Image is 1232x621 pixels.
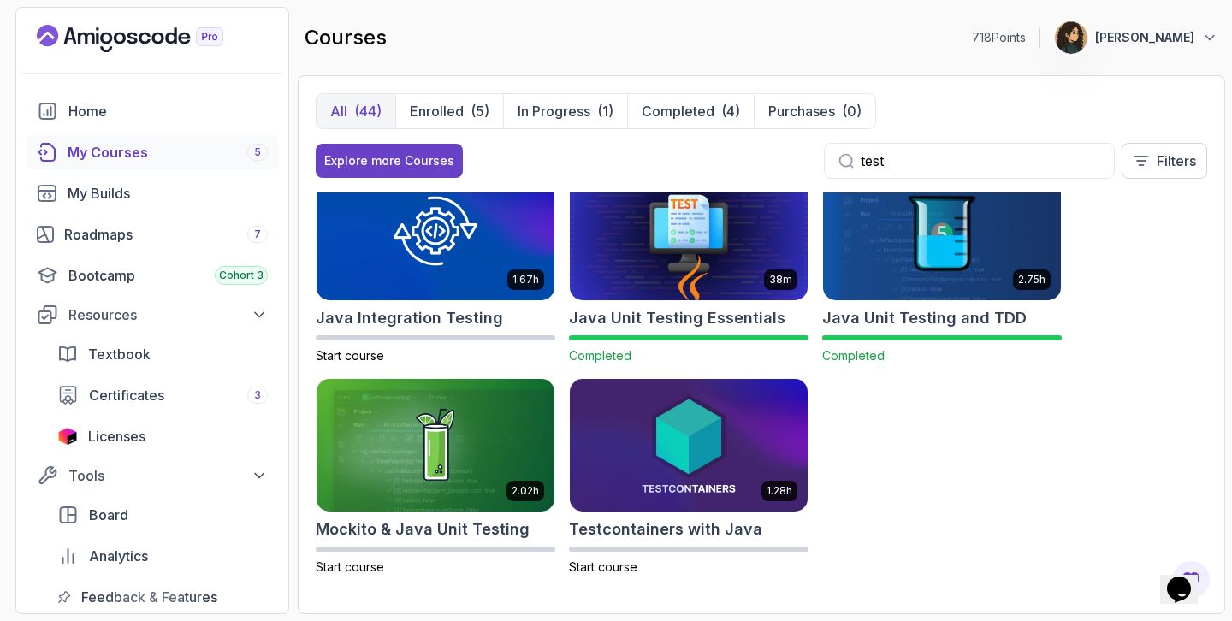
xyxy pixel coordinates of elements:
[27,176,278,210] a: builds
[767,484,792,498] p: 1.28h
[27,258,278,293] a: bootcamp
[47,419,278,453] a: licenses
[642,101,714,121] p: Completed
[68,465,268,486] div: Tools
[68,101,268,121] div: Home
[89,505,128,525] span: Board
[1122,143,1207,179] button: Filters
[47,337,278,371] a: textbook
[27,94,278,128] a: home
[324,152,454,169] div: Explore more Courses
[219,269,264,282] span: Cohort 3
[1160,553,1215,604] iframe: chat widget
[768,101,835,121] p: Purchases
[89,385,164,405] span: Certificates
[721,101,740,121] div: (4)
[1157,151,1196,171] p: Filters
[1055,21,1087,54] img: user profile image
[769,273,792,287] p: 38m
[27,217,278,251] a: roadmaps
[471,101,489,121] div: (5)
[254,388,261,402] span: 3
[81,587,217,607] span: Feedback & Features
[317,94,395,128] button: All(44)
[569,517,762,541] h2: Testcontainers with Java
[47,498,278,532] a: board
[316,559,384,574] span: Start course
[1018,273,1045,287] p: 2.75h
[503,94,627,128] button: In Progress(1)
[330,101,347,121] p: All
[89,546,148,566] span: Analytics
[47,539,278,573] a: analytics
[972,29,1026,46] p: 718 Points
[47,580,278,614] a: feedback
[316,517,530,541] h2: Mockito & Java Unit Testing
[597,101,613,121] div: (1)
[27,135,278,169] a: courses
[317,167,554,300] img: Java Integration Testing card
[316,348,384,363] span: Start course
[570,167,808,300] img: Java Unit Testing Essentials card
[37,25,263,52] a: Landing page
[316,144,463,178] button: Explore more Courses
[57,428,78,445] img: jetbrains icon
[569,166,808,364] a: Java Unit Testing Essentials card38mJava Unit Testing EssentialsCompleted
[569,559,637,574] span: Start course
[754,94,875,128] button: Purchases(0)
[861,151,1100,171] input: Search...
[27,460,278,491] button: Tools
[47,378,278,412] a: certificates
[822,348,885,363] span: Completed
[316,306,503,330] h2: Java Integration Testing
[512,484,539,498] p: 2.02h
[1054,21,1218,55] button: user profile image[PERSON_NAME]
[842,101,862,121] div: (0)
[88,426,145,447] span: Licenses
[68,305,268,325] div: Resources
[512,273,539,287] p: 1.67h
[569,306,785,330] h2: Java Unit Testing Essentials
[68,142,268,163] div: My Courses
[410,101,464,121] p: Enrolled
[395,94,503,128] button: Enrolled(5)
[305,24,387,51] h2: courses
[627,94,754,128] button: Completed(4)
[88,344,151,364] span: Textbook
[254,145,261,159] span: 5
[1095,29,1194,46] p: [PERSON_NAME]
[822,306,1027,330] h2: Java Unit Testing and TDD
[354,101,382,121] div: (44)
[569,348,631,363] span: Completed
[68,265,268,286] div: Bootcamp
[570,379,808,512] img: Testcontainers with Java card
[823,167,1061,300] img: Java Unit Testing and TDD card
[64,224,268,245] div: Roadmaps
[27,299,278,330] button: Resources
[317,379,554,512] img: Mockito & Java Unit Testing card
[68,183,268,204] div: My Builds
[822,166,1062,364] a: Java Unit Testing and TDD card2.75hJava Unit Testing and TDDCompleted
[254,228,261,241] span: 7
[518,101,590,121] p: In Progress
